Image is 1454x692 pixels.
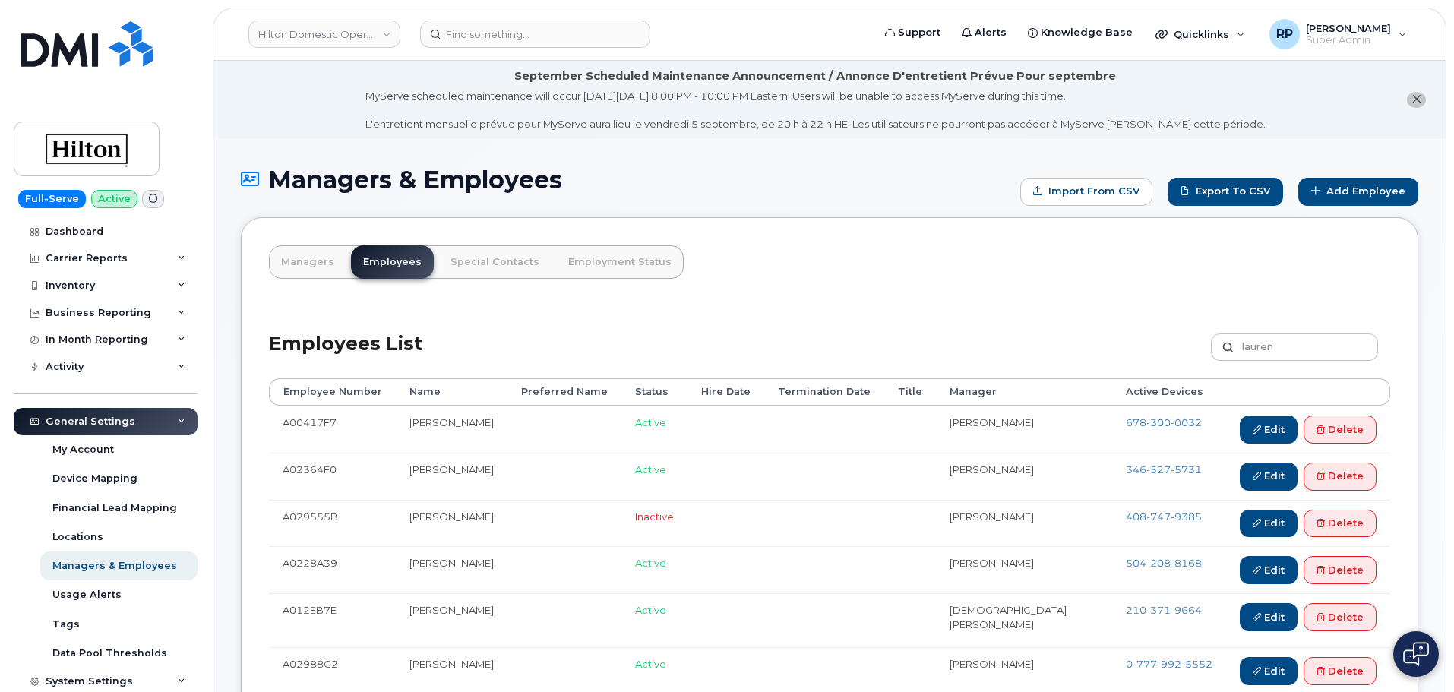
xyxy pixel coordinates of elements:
[1240,603,1298,631] a: Edit
[1126,463,1202,476] a: 3465275731
[1146,416,1171,428] span: 300
[635,604,666,616] span: Active
[396,378,507,406] th: Name
[396,500,507,547] td: [PERSON_NAME]
[1240,416,1298,444] a: Edit
[950,416,1098,430] li: [PERSON_NAME]
[1168,178,1283,206] a: Export to CSV
[1171,463,1202,476] span: 5731
[1304,416,1377,444] a: Delete
[514,68,1116,84] div: September Scheduled Maintenance Announcement / Annonce D'entretient Prévue Pour septembre
[1146,604,1171,616] span: 371
[950,463,1098,477] li: [PERSON_NAME]
[1240,463,1298,491] a: Edit
[351,245,434,279] a: Employees
[396,593,507,647] td: [PERSON_NAME]
[1126,604,1202,616] a: 2103719664
[950,556,1098,570] li: [PERSON_NAME]
[1126,510,1202,523] span: 408
[1020,178,1152,206] form: Import from CSV
[635,510,674,523] span: Inactive
[1126,604,1202,616] span: 210
[269,546,396,593] td: A0228A39
[1298,178,1418,206] a: Add Employee
[269,500,396,547] td: A029555B
[1157,658,1181,670] span: 992
[269,593,396,647] td: A012EB7E
[1407,92,1426,108] button: close notification
[438,245,552,279] a: Special Contacts
[1240,510,1298,538] a: Edit
[556,245,684,279] a: Employment Status
[936,378,1112,406] th: Manager
[1133,658,1157,670] span: 777
[764,378,884,406] th: Termination Date
[269,245,346,279] a: Managers
[621,378,687,406] th: Status
[269,333,423,378] h2: Employees List
[1126,658,1212,670] span: 0
[1126,463,1202,476] span: 346
[1240,657,1298,685] a: Edit
[1126,557,1202,569] a: 5042088168
[1171,604,1202,616] span: 9664
[269,453,396,500] td: A02364F0
[1171,557,1202,569] span: 8168
[1403,642,1429,666] img: Open chat
[1304,510,1377,538] a: Delete
[1240,556,1298,584] a: Edit
[1126,510,1202,523] a: 4087479385
[1304,463,1377,491] a: Delete
[950,657,1098,671] li: [PERSON_NAME]
[635,557,666,569] span: Active
[1304,556,1377,584] a: Delete
[1146,463,1171,476] span: 527
[396,453,507,500] td: [PERSON_NAME]
[1304,657,1377,685] a: Delete
[950,603,1098,631] li: [DEMOGRAPHIC_DATA][PERSON_NAME]
[635,658,666,670] span: Active
[1146,557,1171,569] span: 208
[1126,557,1202,569] span: 504
[1126,416,1202,428] a: 6783000032
[365,89,1266,131] div: MyServe scheduled maintenance will occur [DATE][DATE] 8:00 PM - 10:00 PM Eastern. Users will be u...
[635,416,666,428] span: Active
[1304,603,1377,631] a: Delete
[1126,658,1212,670] a: 07779925552
[507,378,621,406] th: Preferred Name
[241,166,1013,193] h1: Managers & Employees
[269,378,396,406] th: Employee Number
[1112,378,1226,406] th: Active Devices
[1181,658,1212,670] span: 5552
[1146,510,1171,523] span: 747
[396,546,507,593] td: [PERSON_NAME]
[396,406,507,453] td: [PERSON_NAME]
[1171,510,1202,523] span: 9385
[635,463,666,476] span: Active
[884,378,936,406] th: Title
[1126,416,1202,428] span: 678
[269,406,396,453] td: A00417F7
[687,378,764,406] th: Hire Date
[1171,416,1202,428] span: 0032
[950,510,1098,524] li: [PERSON_NAME]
